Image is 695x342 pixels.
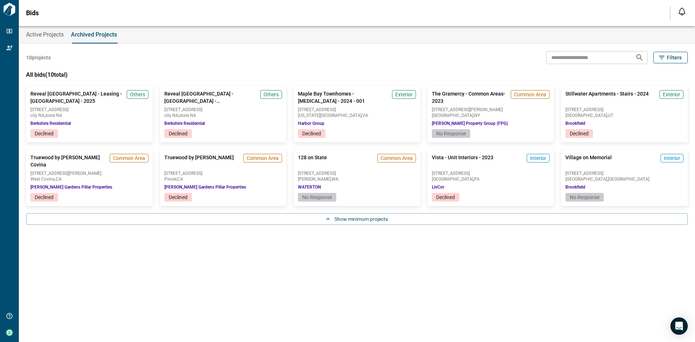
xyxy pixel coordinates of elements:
span: Declined [570,131,589,136]
span: [US_STATE][GEOGRAPHIC_DATA] , VA [298,113,416,118]
span: Exterior [663,91,680,98]
div: base tabs [19,26,695,43]
span: Vista - Unit Interiors - 2023 [432,154,493,168]
span: Common Area [113,155,145,162]
span: Brookfield [565,184,585,190]
span: Reveal [GEOGRAPHIC_DATA] - Leasing - [GEOGRAPHIC_DATA] - 2025 [30,90,124,105]
span: Filters [667,54,682,61]
span: Stillwater Apartments - Stairs - 2024 [565,90,649,105]
button: Search projects [632,50,647,65]
span: Declined [436,194,455,200]
span: Truewood by [PERSON_NAME] [164,154,234,168]
span: Others [130,91,145,98]
span: [GEOGRAPHIC_DATA] , UT [565,113,683,118]
span: Interior [530,155,546,162]
span: Declined [169,131,188,136]
span: Declined [35,194,54,200]
span: [STREET_ADDRESS][PERSON_NAME] [432,107,550,112]
span: city NA , state NA [30,113,148,118]
span: No Response [302,194,332,200]
span: West Covina , CA [30,177,148,181]
span: Common Area [247,155,279,162]
span: Berkshire Residential [164,121,205,126]
button: Open notification feed [676,6,688,17]
span: 128 on State [298,154,327,168]
span: WATERTON [298,184,321,190]
span: [PERSON_NAME] Gardens Pillar Properties [164,184,246,190]
span: Harbor Group [298,121,324,126]
span: Common Area [380,155,413,162]
span: Interior [664,155,680,162]
span: Exterior [395,91,413,98]
span: Declined [35,131,54,136]
span: Bids [26,9,39,17]
span: [STREET_ADDRESS] [30,107,148,112]
span: All bids ( 10 total) [26,71,68,78]
span: [GEOGRAPHIC_DATA] , [GEOGRAPHIC_DATA] [565,177,683,181]
span: Brookfield [565,121,585,126]
button: Show minimum projects [26,213,688,225]
span: [STREET_ADDRESS] [565,171,683,176]
span: Declined [302,131,321,136]
span: The Gramercy - Common Areas-2023 [432,90,508,105]
span: No Response [570,194,599,200]
span: [STREET_ADDRESS] [164,171,282,176]
span: LivCor [432,184,444,190]
span: [PERSON_NAME] Gardens Pillar Properties [30,184,112,190]
span: Reveal [GEOGRAPHIC_DATA] - [GEOGRAPHIC_DATA] - [GEOGRAPHIC_DATA] - 2025 [164,90,258,105]
span: [GEOGRAPHIC_DATA] , NY [432,113,550,118]
span: [STREET_ADDRESS] [164,107,282,112]
span: No Response [436,131,466,136]
button: Filters [653,52,688,63]
span: [STREET_ADDRESS] [565,107,683,112]
span: Others [264,91,279,98]
span: 10 projects [26,54,51,61]
span: [STREET_ADDRESS] [298,107,416,112]
span: [GEOGRAPHIC_DATA] , PA [432,177,550,181]
span: Truewood by [PERSON_NAME] Covina [30,154,107,168]
span: Berkshire Residential [30,121,71,126]
span: Common Area [514,91,546,98]
span: [STREET_ADDRESS] [298,171,416,176]
span: Pinole , CA [164,177,282,181]
span: Active Projects [26,31,64,38]
span: [PERSON_NAME] , WA [298,177,416,181]
span: Maple Bay Townhomes - [MEDICAL_DATA] - 2024 - 001 [298,90,389,105]
span: [STREET_ADDRESS][PERSON_NAME] [30,171,148,176]
span: [PERSON_NAME] Property Group (FPG) [432,121,508,126]
span: Declined [169,194,188,200]
span: Village on Memorial [565,154,612,168]
div: Open Intercom Messenger [670,317,688,335]
span: city NA , state NA [164,113,282,118]
span: Archived Projects [71,31,117,38]
span: [STREET_ADDRESS] [432,171,550,176]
